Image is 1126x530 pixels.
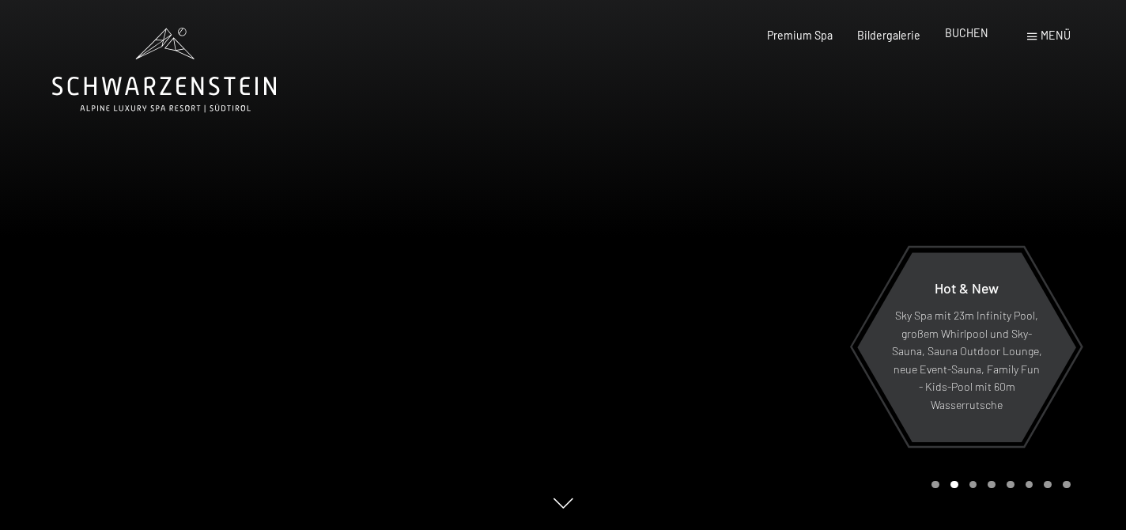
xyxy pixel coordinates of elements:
span: Menü [1041,28,1071,42]
div: Carousel Page 8 [1063,481,1071,489]
div: Carousel Page 1 [931,481,939,489]
div: Carousel Page 7 [1044,481,1052,489]
a: Hot & New Sky Spa mit 23m Infinity Pool, großem Whirlpool und Sky-Sauna, Sauna Outdoor Lounge, ne... [856,252,1077,443]
div: Carousel Page 5 [1007,481,1015,489]
span: Hot & New [935,279,999,297]
div: Carousel Pagination [926,481,1070,489]
p: Sky Spa mit 23m Infinity Pool, großem Whirlpool und Sky-Sauna, Sauna Outdoor Lounge, neue Event-S... [891,308,1042,415]
a: BUCHEN [945,26,988,40]
div: Carousel Page 6 [1026,481,1033,489]
a: Bildergalerie [857,28,920,42]
div: Carousel Page 2 (Current Slide) [950,481,958,489]
div: Carousel Page 3 [969,481,977,489]
a: Premium Spa [767,28,833,42]
div: Carousel Page 4 [988,481,996,489]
